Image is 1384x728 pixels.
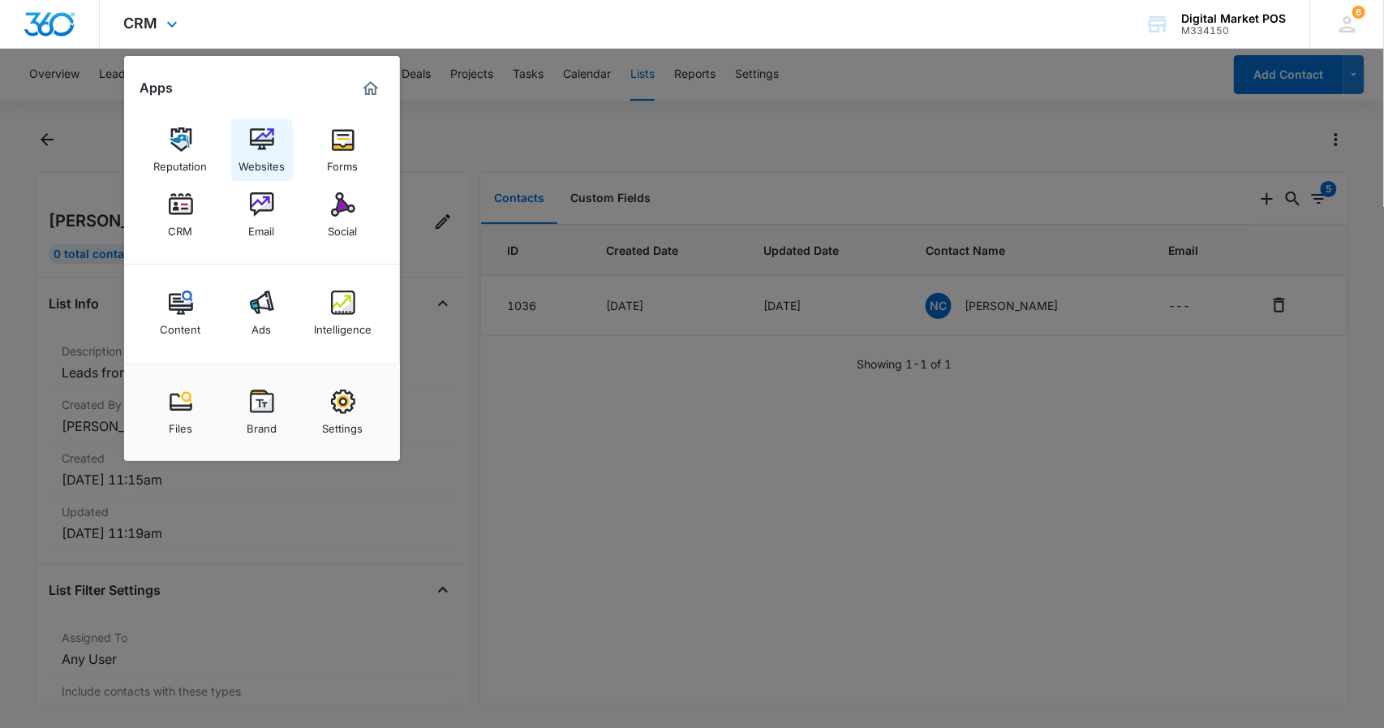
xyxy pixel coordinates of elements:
div: Forms [328,152,359,173]
a: Files [150,381,212,443]
a: Brand [231,381,293,443]
div: Reputation [154,152,208,173]
div: Content [161,315,201,336]
div: Websites [239,152,285,173]
a: Content [150,282,212,344]
a: Websites [231,119,293,181]
a: Settings [312,381,374,443]
a: CRM [150,184,212,246]
div: Files [169,414,192,435]
div: Email [249,217,275,238]
span: CRM [124,15,158,32]
div: notifications count [1352,6,1365,19]
div: Brand [247,414,277,435]
a: Marketing 360® Dashboard [358,75,384,101]
div: account id [1182,25,1287,37]
h2: Apps [140,80,174,96]
a: Forms [312,119,374,181]
div: Ads [252,315,272,336]
a: Social [312,184,374,246]
div: account name [1182,12,1287,25]
div: Intelligence [314,315,372,336]
a: Ads [231,282,293,344]
a: Email [231,184,293,246]
span: 6 [1352,6,1365,19]
a: Intelligence [312,282,374,344]
div: Social [329,217,358,238]
a: Reputation [150,119,212,181]
div: CRM [169,217,193,238]
div: Settings [323,414,363,435]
